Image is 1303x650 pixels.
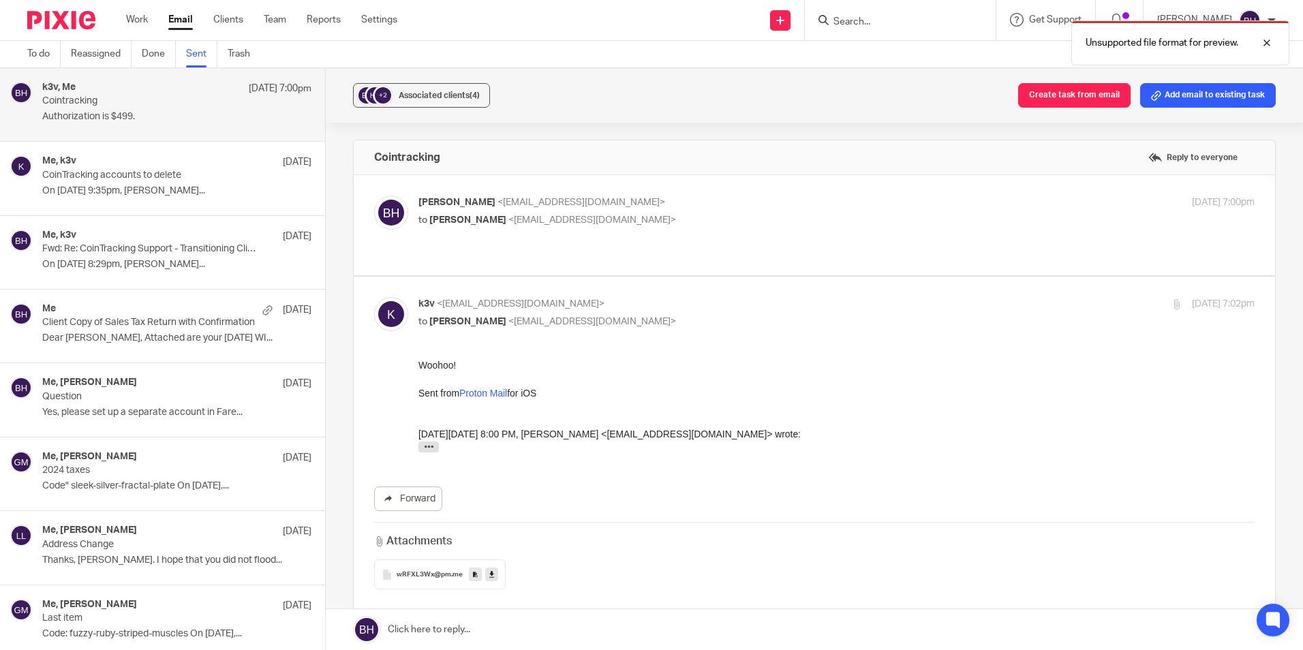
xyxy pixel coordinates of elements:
[365,85,385,106] img: svg%3E
[418,198,495,207] span: [PERSON_NAME]
[42,628,311,640] p: Code: fuzzy-ruby-striped-muscles On [DATE],...
[374,559,506,589] button: wRFXL3Wx@pm.me
[42,317,258,328] p: Client Copy of Sales Tax Return with Confirmation
[307,13,341,27] a: Reports
[374,533,452,549] h3: Attachments
[283,451,311,465] p: [DATE]
[42,243,258,255] p: Fwd: Re: CoinTracking Support - Transitioning Clients from Corporate to Individual Plans
[213,13,243,27] a: Clients
[42,407,311,418] p: Yes, please set up a separate account in Fare...
[283,303,311,317] p: [DATE]
[508,317,676,326] span: <[EMAIL_ADDRESS][DOMAIN_NAME]>
[188,70,348,81] a: [EMAIL_ADDRESS][DOMAIN_NAME]
[283,377,311,390] p: [DATE]
[356,85,377,106] img: svg%3E
[42,613,258,624] p: Last item
[418,317,427,326] span: to
[142,41,176,67] a: Done
[42,539,258,551] p: Address Change
[399,91,480,99] span: Associated clients
[42,525,137,536] h4: Me, [PERSON_NAME]
[429,215,506,225] span: [PERSON_NAME]
[42,599,137,610] h4: Me, [PERSON_NAME]
[374,486,442,511] a: Forward
[42,332,311,344] p: Dear [PERSON_NAME], Attached are your [DATE] WI...
[228,41,260,67] a: Trash
[42,95,258,107] p: Cointracking
[375,87,391,104] div: +2
[1145,147,1241,168] label: Reply to everyone
[264,13,286,27] a: Team
[361,13,397,27] a: Settings
[10,230,32,251] img: svg%3E
[508,215,676,225] span: <[EMAIL_ADDRESS][DOMAIN_NAME]>
[353,83,490,108] button: +2 Associated clients(4)
[437,299,604,309] span: <[EMAIL_ADDRESS][DOMAIN_NAME]>
[42,259,311,270] p: On [DATE] 8:29pm, [PERSON_NAME]...
[1086,36,1238,50] p: Unsupported file format for preview.
[10,451,32,473] img: svg%3E
[42,303,56,315] h4: Me
[168,13,193,27] a: Email
[42,230,76,241] h4: Me, k3v
[42,185,311,197] p: On [DATE] 9:35pm, [PERSON_NAME]...
[42,451,137,463] h4: Me, [PERSON_NAME]
[418,299,435,309] span: k3v
[1239,10,1261,31] img: svg%3E
[10,525,32,546] img: svg%3E
[27,41,61,67] a: To do
[41,29,89,40] a: Proton Mail
[42,155,76,167] h4: Me, k3v
[10,377,32,399] img: svg%3E
[418,215,427,225] span: to
[283,525,311,538] p: [DATE]
[42,82,76,93] h4: k3v, Me
[42,377,137,388] h4: Me, [PERSON_NAME]
[10,303,32,325] img: svg%3E
[374,151,440,164] h4: Cointracking
[1192,196,1255,210] p: [DATE] 7:00pm
[374,297,408,331] img: svg%3E
[1018,83,1131,108] button: Create task from email
[186,41,217,67] a: Sent
[451,571,463,579] span: .me
[42,480,311,492] p: Code" sleek-silver-fractal-plate On [DATE],...
[42,111,311,123] p: Authorization is $499.
[283,230,311,243] p: [DATE]
[470,91,480,99] span: (4)
[1140,83,1276,108] button: Add email to existing task
[283,155,311,169] p: [DATE]
[42,170,258,181] p: CoinTracking accounts to delete
[42,555,311,566] p: Thanks, [PERSON_NAME]. I hope that you did not flood...
[374,196,408,230] img: svg%3E
[429,317,506,326] span: [PERSON_NAME]
[42,391,258,403] p: Question
[10,82,32,104] img: svg%3E
[397,571,451,579] span: wRFXL3Wx@pm
[71,41,132,67] a: Reassigned
[126,13,148,27] a: Work
[10,599,32,621] img: svg%3E
[10,155,32,177] img: svg%3E
[249,82,311,95] p: [DATE] 7:00pm
[283,599,311,613] p: [DATE]
[42,465,258,476] p: 2024 taxes
[1192,297,1255,311] p: [DATE] 7:02pm
[27,11,95,29] img: Pixie
[497,198,665,207] span: <[EMAIL_ADDRESS][DOMAIN_NAME]>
